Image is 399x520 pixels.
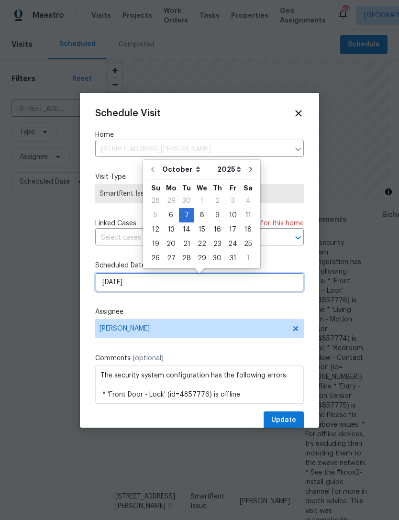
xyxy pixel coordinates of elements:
div: Sun Oct 12 2025 [148,222,163,237]
div: Tue Oct 21 2025 [179,237,194,251]
span: Linked Cases [95,219,136,228]
div: Wed Oct 29 2025 [194,251,210,266]
div: 15 [194,223,210,236]
div: Fri Oct 24 2025 [225,237,241,251]
div: Thu Oct 02 2025 [210,194,225,208]
div: 25 [241,237,255,251]
div: 14 [179,223,194,236]
div: Wed Oct 15 2025 [194,222,210,237]
span: Schedule Visit [95,109,161,118]
div: 4 [241,194,255,208]
div: 5 [148,209,163,222]
div: Fri Oct 17 2025 [225,222,241,237]
abbr: Monday [166,185,177,191]
abbr: Tuesday [182,185,191,191]
button: Update [264,411,304,429]
div: Fri Oct 31 2025 [225,251,241,266]
div: 26 [148,252,163,265]
div: 16 [210,223,225,236]
div: Thu Oct 30 2025 [210,251,225,266]
button: Go to previous month [145,160,160,179]
div: Wed Oct 01 2025 [194,194,210,208]
div: Tue Oct 07 2025 [179,208,194,222]
div: 11 [241,209,255,222]
input: Enter in an address [95,142,289,157]
span: [PERSON_NAME] [100,325,287,332]
div: 29 [163,194,179,208]
div: Fri Oct 03 2025 [225,194,241,208]
div: 3 [225,194,241,208]
span: (optional) [133,355,164,362]
span: SmartRent Issue [100,189,299,199]
div: 27 [163,252,179,265]
div: Sat Oct 11 2025 [241,208,255,222]
abbr: Friday [230,185,236,191]
div: 31 [225,252,241,265]
label: Home [95,130,304,140]
div: 13 [163,223,179,236]
div: Fri Oct 10 2025 [225,208,241,222]
div: 21 [179,237,194,251]
div: Sat Oct 04 2025 [241,194,255,208]
div: 10 [225,209,241,222]
div: Wed Oct 22 2025 [194,237,210,251]
div: 29 [194,252,210,265]
div: Thu Oct 16 2025 [210,222,225,237]
div: 28 [179,252,194,265]
div: 24 [225,237,241,251]
div: Sun Oct 26 2025 [148,251,163,266]
div: 9 [210,209,225,222]
select: Month [160,162,215,177]
div: 7 [179,209,194,222]
div: 22 [194,237,210,251]
div: 6 [163,209,179,222]
span: Update [271,414,296,426]
abbr: Thursday [213,185,222,191]
div: 23 [210,237,225,251]
div: 30 [179,194,194,208]
div: 19 [148,237,163,251]
div: 12 [148,223,163,236]
abbr: Wednesday [197,185,207,191]
div: Mon Sep 29 2025 [163,194,179,208]
label: Assignee [95,307,304,317]
div: 18 [241,223,255,236]
label: Visit Type [95,172,304,182]
div: Thu Oct 09 2025 [210,208,225,222]
div: Sun Sep 28 2025 [148,194,163,208]
div: Mon Oct 27 2025 [163,251,179,266]
div: 17 [225,223,241,236]
div: Thu Oct 23 2025 [210,237,225,251]
div: 28 [148,194,163,208]
input: M/D/YYYY [95,273,304,292]
div: Tue Oct 28 2025 [179,251,194,266]
div: 1 [241,252,255,265]
textarea: The security system configuration has the following errors: * 'Front Door - Lock' (id=4857776) is... [95,365,304,404]
div: Mon Oct 06 2025 [163,208,179,222]
select: Year [215,162,244,177]
div: Tue Sep 30 2025 [179,194,194,208]
div: Mon Oct 13 2025 [163,222,179,237]
div: Sat Oct 18 2025 [241,222,255,237]
div: 8 [194,209,210,222]
div: Sat Oct 25 2025 [241,237,255,251]
abbr: Saturday [244,185,253,191]
abbr: Sunday [151,185,160,191]
label: Scheduled Date [95,261,304,270]
div: 1 [194,194,210,208]
div: 20 [163,237,179,251]
input: Select cases [95,231,277,245]
div: Sat Nov 01 2025 [241,251,255,266]
button: Open [291,231,305,244]
div: 2 [210,194,225,208]
div: Mon Oct 20 2025 [163,237,179,251]
label: Comments [95,354,304,363]
div: 30 [210,252,225,265]
div: Sun Oct 05 2025 [148,208,163,222]
span: Close [293,108,304,119]
div: Sun Oct 19 2025 [148,237,163,251]
div: Wed Oct 08 2025 [194,208,210,222]
button: Go to next month [244,160,258,179]
div: Tue Oct 14 2025 [179,222,194,237]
